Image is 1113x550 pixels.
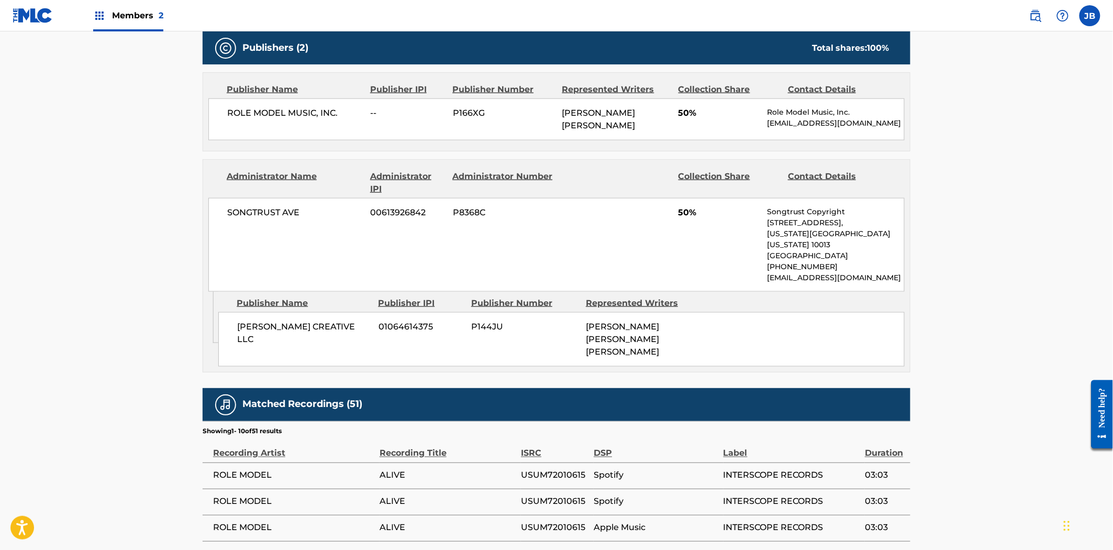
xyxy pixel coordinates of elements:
[452,83,554,96] div: Publisher Number
[865,469,905,482] span: 03:03
[594,522,718,534] span: Apple Music
[380,436,516,460] div: Recording Title
[452,170,554,195] div: Administrator Number
[237,297,370,310] div: Publisher Name
[678,170,780,195] div: Collection Share
[767,206,904,217] p: Songtrust Copyright
[13,8,53,23] img: MLC Logo
[767,107,904,118] p: Role Model Music, Inc.
[867,43,889,53] span: 100 %
[370,170,444,195] div: Administrator IPI
[767,228,904,250] p: [US_STATE][GEOGRAPHIC_DATA][US_STATE] 10013
[1064,510,1070,542] div: Drag
[93,9,106,22] img: Top Rightsholders
[213,469,374,482] span: ROLE MODEL
[219,42,232,54] img: Publishers
[678,107,760,119] span: 50%
[594,436,718,460] div: DSP
[227,83,362,96] div: Publisher Name
[1029,9,1042,22] img: search
[865,496,905,508] span: 03:03
[242,42,308,54] h5: Publishers (2)
[678,206,760,219] span: 50%
[594,469,718,482] span: Spotify
[227,170,362,195] div: Administrator Name
[678,83,780,96] div: Collection Share
[767,217,904,228] p: [STREET_ADDRESS],
[203,427,282,436] p: Showing 1 - 10 of 51 results
[112,9,163,21] span: Members
[453,107,554,119] span: P166XG
[521,496,588,508] span: USUM72010615
[213,436,374,460] div: Recording Artist
[767,261,904,272] p: [PHONE_NUMBER]
[767,118,904,129] p: [EMAIL_ADDRESS][DOMAIN_NAME]
[1084,372,1113,457] iframe: Resource Center
[380,469,516,482] span: ALIVE
[219,399,232,411] img: Matched Recordings
[1056,9,1069,22] img: help
[788,83,889,96] div: Contact Details
[562,83,671,96] div: Represented Writers
[227,107,363,119] span: ROLE MODEL MUSIC, INC.
[562,108,636,130] span: [PERSON_NAME] [PERSON_NAME]
[237,321,371,346] span: [PERSON_NAME] CREATIVE LLC
[213,522,374,534] span: ROLE MODEL
[724,496,860,508] span: INTERSCOPE RECORDS
[1061,500,1113,550] iframe: Chat Widget
[788,170,889,195] div: Contact Details
[812,42,889,54] div: Total shares:
[242,399,362,411] h5: Matched Recordings (51)
[521,436,588,460] div: ISRC
[379,321,463,333] span: 01064614375
[724,436,860,460] div: Label
[1079,5,1100,26] div: User Menu
[371,206,445,219] span: 00613926842
[227,206,363,219] span: SONGTRUST AVE
[586,322,659,357] span: [PERSON_NAME] [PERSON_NAME] [PERSON_NAME]
[724,469,860,482] span: INTERSCOPE RECORDS
[471,297,578,310] div: Publisher Number
[865,522,905,534] span: 03:03
[370,83,444,96] div: Publisher IPI
[1025,5,1046,26] a: Public Search
[767,250,904,261] p: [GEOGRAPHIC_DATA]
[453,206,554,219] span: P8368C
[586,297,693,310] div: Represented Writers
[1052,5,1073,26] div: Help
[767,272,904,283] p: [EMAIL_ADDRESS][DOMAIN_NAME]
[378,297,463,310] div: Publisher IPI
[471,321,578,333] span: P144JU
[380,496,516,508] span: ALIVE
[213,496,374,508] span: ROLE MODEL
[371,107,445,119] span: --
[521,469,588,482] span: USUM72010615
[594,496,718,508] span: Spotify
[159,10,163,20] span: 2
[380,522,516,534] span: ALIVE
[521,522,588,534] span: USUM72010615
[865,436,905,460] div: Duration
[724,522,860,534] span: INTERSCOPE RECORDS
